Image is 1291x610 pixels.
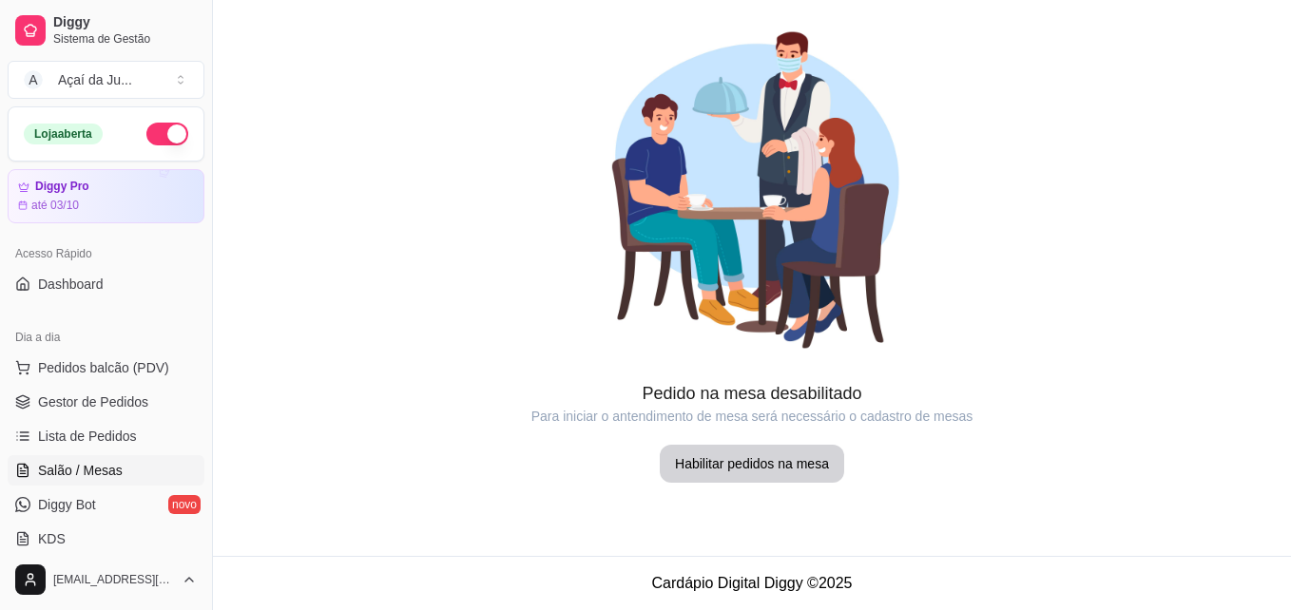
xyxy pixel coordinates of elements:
footer: Cardápio Digital Diggy © 2025 [213,556,1291,610]
button: Pedidos balcão (PDV) [8,353,204,383]
span: A [24,70,43,89]
button: [EMAIL_ADDRESS][DOMAIN_NAME] [8,557,204,602]
span: KDS [38,529,66,548]
article: Pedido na mesa desabilitado [213,380,1291,407]
a: Lista de Pedidos [8,421,204,451]
div: Dia a dia [8,322,204,353]
a: Salão / Mesas [8,455,204,486]
span: Lista de Pedidos [38,427,137,446]
a: DiggySistema de Gestão [8,8,204,53]
a: Diggy Botnovo [8,489,204,520]
a: Gestor de Pedidos [8,387,204,417]
span: Diggy Bot [38,495,96,514]
a: KDS [8,524,204,554]
span: [EMAIL_ADDRESS][DOMAIN_NAME] [53,572,174,587]
div: Acesso Rápido [8,238,204,269]
article: Para iniciar o antendimento de mesa será necessário o cadastro de mesas [213,407,1291,426]
article: Diggy Pro [35,180,89,194]
article: até 03/10 [31,198,79,213]
span: Gestor de Pedidos [38,392,148,411]
button: Alterar Status [146,123,188,145]
span: Sistema de Gestão [53,31,197,47]
div: Loja aberta [24,124,103,144]
span: Diggy [53,14,197,31]
div: Açaí da Ju ... [58,70,132,89]
button: Select a team [8,61,204,99]
span: Salão / Mesas [38,461,123,480]
span: Pedidos balcão (PDV) [38,358,169,377]
span: Dashboard [38,275,104,294]
button: Habilitar pedidos na mesa [660,445,844,483]
a: Diggy Proaté 03/10 [8,169,204,223]
a: Dashboard [8,269,204,299]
